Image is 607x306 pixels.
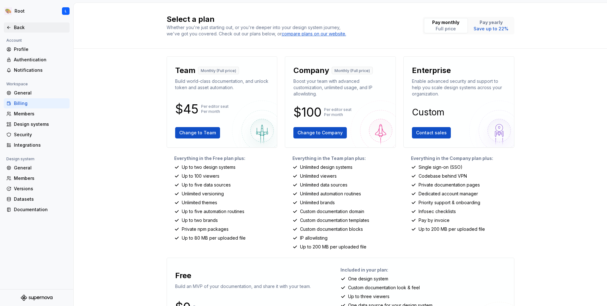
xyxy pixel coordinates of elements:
img: af5cf091-24b9-43ae-bd4f-3df70a07709c.png [4,7,12,15]
button: RootL [1,4,72,18]
a: compare plans on our website. [282,31,346,37]
div: Root [15,8,25,14]
div: Integrations [14,142,67,148]
p: Up to five data sources [182,182,231,188]
button: Change to Company [293,127,347,138]
p: Infosec checklists [419,208,456,215]
a: Members [4,173,70,183]
p: Full price [432,26,459,32]
a: Datasets [4,194,70,204]
div: Versions [14,186,67,192]
p: Unlimited brands [300,199,335,206]
p: Custom documentation domain [300,208,364,215]
a: Design systems [4,119,70,129]
p: Custom documentation look & feel [348,285,420,291]
p: Dedicated account manager [419,191,478,197]
div: Documentation [14,206,67,213]
p: Per editor seat Per month [324,107,352,117]
p: IP allowlisting [300,235,328,241]
p: Build an MVP of your documentation, and share it with your team. [175,283,311,290]
p: One design system [348,276,388,282]
div: Notifications [14,67,67,73]
svg: Supernova Logo [21,295,52,301]
div: General [14,165,67,171]
div: Design system [4,155,37,163]
p: Company [293,65,329,76]
p: Custom documentation blocks [300,226,363,232]
div: General [14,90,67,96]
p: Custom documentation templates [300,217,369,223]
p: Monthly (Full price) [334,68,370,73]
p: Per editor seat Per month [201,104,229,114]
div: Security [14,132,67,138]
p: Included in your plan: [340,267,509,273]
a: Security [4,130,70,140]
a: Profile [4,44,70,54]
p: Private npm packages [182,226,229,232]
p: Up to five automation routines [182,208,244,215]
a: Documentation [4,205,70,215]
p: $45 [175,105,199,113]
p: Codebase behind VPN [419,173,467,179]
a: Authentication [4,55,70,65]
div: Workspace [4,80,30,88]
p: Unlimited viewers [300,173,337,179]
div: Datasets [14,196,67,202]
div: Design systems [14,121,67,127]
p: Unlimited design systems [300,164,353,170]
p: Team [175,65,195,76]
p: Pay by invoice [419,217,450,223]
p: Up to two design systems [182,164,236,170]
a: Members [4,109,70,119]
a: General [4,88,70,98]
p: Enterprise [412,65,451,76]
p: Free [175,271,191,281]
p: Unlimited automation routines [300,191,361,197]
p: Private documentation pages [419,182,480,188]
p: Everything in the Company plan plus: [411,155,514,162]
p: Unlimited themes [182,199,217,206]
div: Members [14,175,67,181]
p: Pay monthly [432,19,459,26]
div: Members [14,111,67,117]
p: Up to 200 MB per uploaded file [300,244,366,250]
div: Account [4,37,24,44]
a: Integrations [4,140,70,150]
p: Everything in the Free plan plus: [174,155,278,162]
button: Pay yearlySave up to 22% [469,18,513,33]
a: Billing [4,98,70,108]
p: Up to 100 viewers [182,173,219,179]
p: Unlimited data sources [300,182,347,188]
span: Contact sales [416,130,447,136]
button: Pay monthlyFull price [424,18,468,33]
span: Change to Team [179,130,216,136]
a: Notifications [4,65,70,75]
div: Whether you're just starting out, or you're deeper into your design system journey, we've got you... [167,24,350,37]
p: Single sign-on (SSO) [419,164,463,170]
p: Up to two brands [182,217,218,223]
p: Up to three viewers [348,293,389,300]
p: Custom [412,108,445,116]
p: Up to 200 MB per uploaded file [419,226,485,232]
p: Up to 80 MB per uploaded file [182,235,246,241]
a: General [4,163,70,173]
div: Authentication [14,57,67,63]
p: Pay yearly [474,19,508,26]
p: Enable advanced security and support to help you scale design systems across your organization. [412,78,506,97]
span: Change to Company [297,130,343,136]
button: Change to Team [175,127,220,138]
p: $100 [293,108,322,116]
div: Profile [14,46,67,52]
p: Save up to 22% [474,26,508,32]
div: Back [14,24,67,31]
div: Billing [14,100,67,107]
p: Unlimited versioning [182,191,224,197]
h2: Select a plan [167,14,415,24]
button: Contact sales [412,127,451,138]
p: Monthly (Full price) [201,68,236,73]
div: L [65,9,67,14]
p: Everything in the Team plan plus: [292,155,396,162]
a: Versions [4,184,70,194]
